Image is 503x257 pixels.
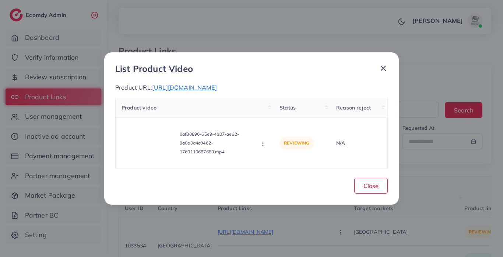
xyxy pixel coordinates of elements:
span: [URL][DOMAIN_NAME] [152,84,217,91]
span: Reason reject [336,104,371,111]
span: Product video [122,104,156,111]
p: N/A [336,139,381,147]
span: Close [363,182,379,190]
button: Close [354,178,388,194]
h3: List Product Video [115,63,193,74]
span: Status [279,104,296,111]
p: reviewing [279,137,314,149]
p: 0af80896-65e9-4b07-ae62-9a0e0a4c0462-1760110687680.mp4 [180,130,253,156]
p: Product URL: [115,83,388,92]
